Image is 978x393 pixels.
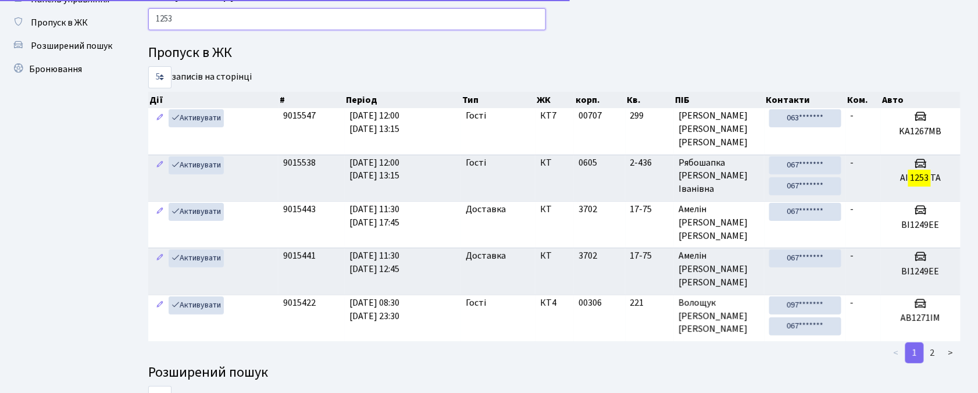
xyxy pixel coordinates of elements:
[540,203,569,216] span: КТ
[674,92,765,108] th: ПІБ
[148,45,961,62] h4: Пропуск в ЖК
[846,92,881,108] th: Ком.
[169,249,224,267] a: Активувати
[851,249,854,262] span: -
[630,203,669,216] span: 17-75
[466,109,486,123] span: Гості
[148,365,961,381] h4: Розширений пошук
[148,92,279,108] th: Дії
[579,296,602,309] span: 00306
[536,92,574,108] th: ЖК
[851,109,854,122] span: -
[169,203,224,221] a: Активувати
[466,156,486,170] span: Гості
[461,92,536,108] th: Тип
[29,63,82,76] span: Бронювання
[466,203,506,216] span: Доставка
[148,66,252,88] label: записів на сторінці
[765,92,846,108] th: Контакти
[579,156,597,169] span: 0605
[345,92,461,108] th: Період
[540,249,569,263] span: КТ
[851,156,854,169] span: -
[169,156,224,174] a: Активувати
[148,66,172,88] select: записів на сторінці
[279,92,345,108] th: #
[31,40,112,52] span: Розширений пошук
[574,92,626,108] th: корп.
[886,266,956,277] h5: ВІ1249ЕЕ
[153,249,167,267] a: Редагувати
[630,296,669,310] span: 221
[31,16,88,29] span: Пропуск в ЖК
[886,126,956,137] h5: KA1267MB
[169,296,224,315] a: Активувати
[349,296,399,323] span: [DATE] 08:30 [DATE] 23:30
[349,156,399,183] span: [DATE] 12:00 [DATE] 13:15
[466,249,506,263] span: Доставка
[851,203,854,216] span: -
[630,249,669,263] span: 17-75
[540,109,569,123] span: КТ7
[148,8,546,30] input: Пошук
[923,342,942,363] a: 2
[579,203,597,216] span: 3702
[153,296,167,315] a: Редагувати
[908,170,930,186] mark: 1253
[540,156,569,170] span: КТ
[283,249,316,262] span: 9015441
[6,34,122,58] a: Розширений пошук
[283,156,316,169] span: 9015538
[349,249,399,276] span: [DATE] 11:30 [DATE] 12:45
[153,109,167,127] a: Редагувати
[679,156,759,196] span: Рябошапка [PERSON_NAME] Іванівна
[626,92,674,108] th: Кв.
[630,109,669,123] span: 299
[679,203,759,243] span: Амелін [PERSON_NAME] [PERSON_NAME]
[941,342,961,363] a: >
[349,203,399,229] span: [DATE] 11:30 [DATE] 17:45
[6,11,122,34] a: Пропуск в ЖК
[349,109,399,135] span: [DATE] 12:00 [DATE] 13:15
[153,156,167,174] a: Редагувати
[679,109,759,149] span: [PERSON_NAME] [PERSON_NAME] [PERSON_NAME]
[851,296,854,309] span: -
[886,313,956,324] h5: АВ1271ІМ
[679,249,759,290] span: Амелін [PERSON_NAME] [PERSON_NAME]
[169,109,224,127] a: Активувати
[881,92,961,108] th: Авто
[630,156,669,170] span: 2-436
[905,342,924,363] a: 1
[886,173,956,184] h5: AI TA
[283,296,316,309] span: 9015422
[886,220,956,231] h5: ВІ1249ЕЕ
[540,296,569,310] span: КТ4
[466,296,486,310] span: Гості
[283,109,316,122] span: 9015547
[679,296,759,337] span: Волощук [PERSON_NAME] [PERSON_NAME]
[579,109,602,122] span: 00707
[6,58,122,81] a: Бронювання
[153,203,167,221] a: Редагувати
[579,249,597,262] span: 3702
[283,203,316,216] span: 9015443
